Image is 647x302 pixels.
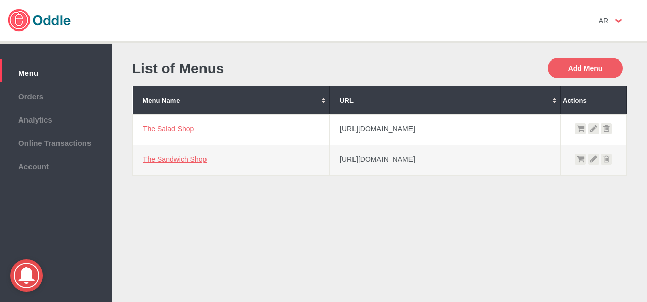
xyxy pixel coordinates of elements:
[133,86,330,114] th: Menu Name: No sort applied, activate to apply an ascending sort
[132,61,374,77] h1: List of Menus
[5,136,107,147] span: Online Transactions
[330,86,561,114] th: URL: No sort applied, activate to apply an ascending sort
[5,113,107,124] span: Analytics
[330,114,561,145] td: [URL][DOMAIN_NAME]
[143,125,194,133] a: The Salad Shop
[143,155,207,163] a: The Sandwich Shop
[5,89,107,101] span: Orders
[330,145,561,175] td: [URL][DOMAIN_NAME]
[143,97,319,104] div: Menu Name
[599,17,608,25] strong: AR
[563,97,624,104] div: Actions
[548,58,623,78] button: Add Menu
[615,19,622,23] img: user-option-arrow.png
[5,66,107,77] span: Menu
[5,160,107,171] span: Account
[561,86,627,114] th: Actions: No sort applied, sorting is disabled
[340,97,550,104] div: URL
